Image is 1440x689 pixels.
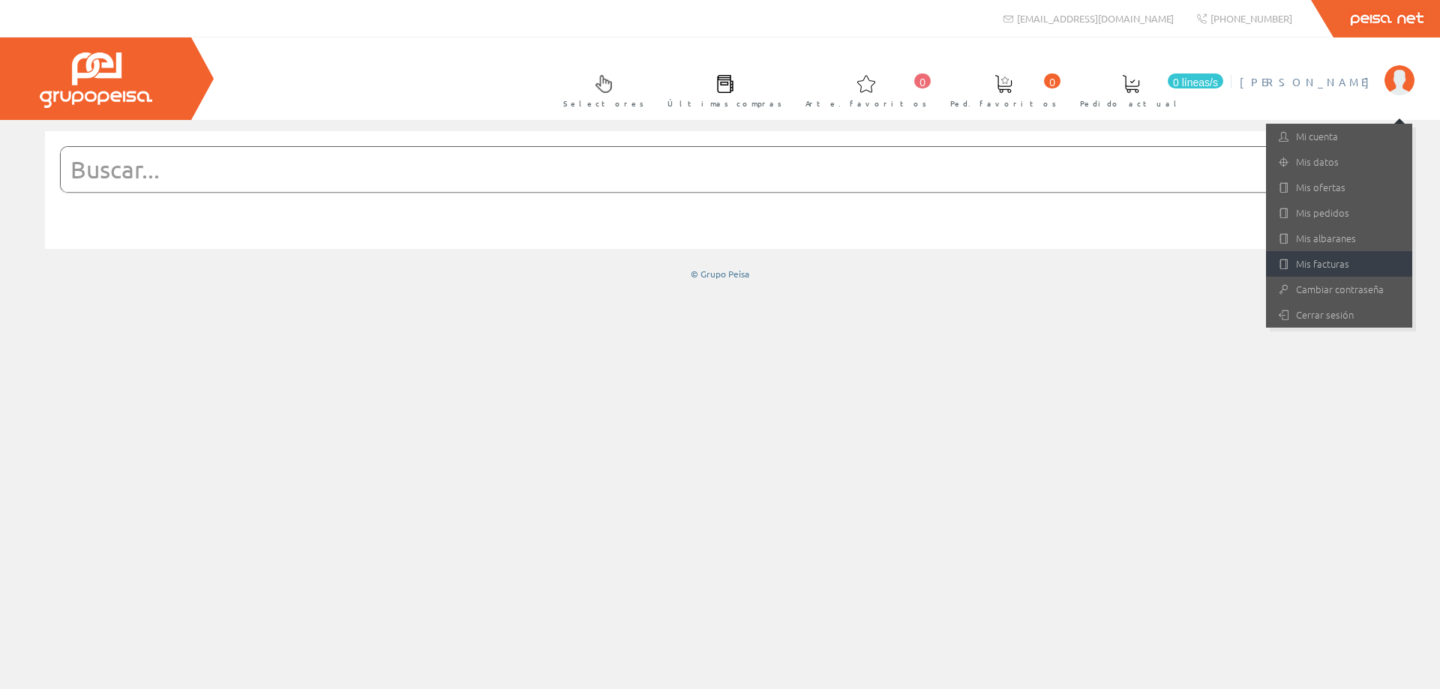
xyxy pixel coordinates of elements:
font: Pedido actual [1080,97,1182,109]
a: Cerrar sesión [1266,302,1412,328]
font: [PERSON_NAME] [1240,75,1377,88]
font: Arte. favoritos [805,97,927,109]
font: Mis ofertas [1296,180,1345,194]
font: 0 [919,76,925,88]
font: 0 líneas/s [1173,76,1218,88]
a: Últimas compras [652,62,790,117]
a: Mi cuenta [1266,124,1412,149]
a: Mis datos [1266,149,1412,175]
font: Selectores [563,97,644,109]
img: Grupo Peisa [40,52,152,108]
a: Mis ofertas [1266,175,1412,200]
font: 0 [1049,76,1055,88]
a: Selectores [548,62,652,117]
font: [EMAIL_ADDRESS][DOMAIN_NAME] [1017,12,1174,25]
font: Mis facturas [1296,256,1349,271]
font: Mis albaranes [1296,231,1356,245]
font: Cerrar sesión [1296,307,1354,322]
font: © Grupo Peisa [691,268,749,280]
font: Mi cuenta [1296,129,1338,143]
font: Cambiar contraseña [1296,282,1384,296]
font: Mis pedidos [1296,205,1349,220]
font: [PHONE_NUMBER] [1210,12,1292,25]
font: Últimas compras [667,97,782,109]
a: Mis facturas [1266,251,1412,277]
font: Mis datos [1296,154,1339,169]
font: Ped. favoritos [950,97,1057,109]
a: [PERSON_NAME] [1240,62,1414,76]
input: Buscar... [61,147,1342,192]
a: Mis pedidos [1266,200,1412,226]
a: Cambiar contraseña [1266,277,1412,302]
a: Mis albaranes [1266,226,1412,251]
